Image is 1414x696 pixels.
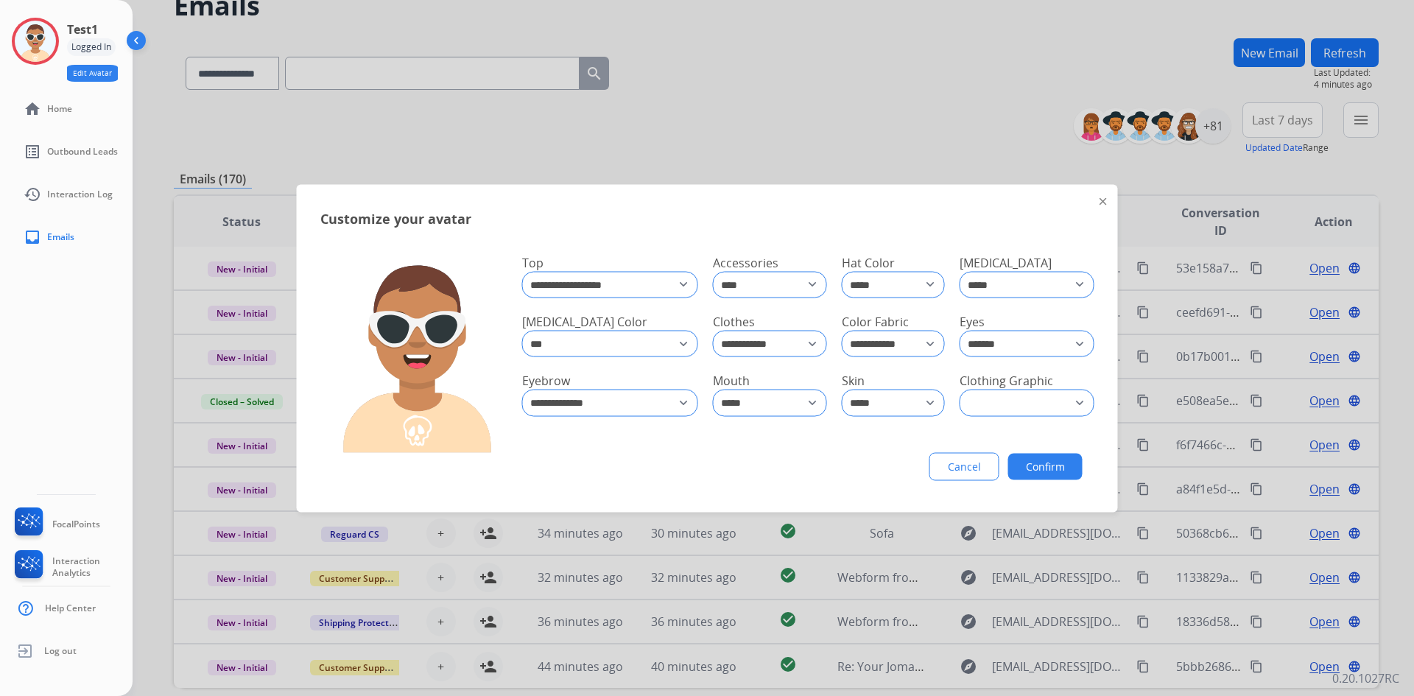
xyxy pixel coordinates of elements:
[960,313,985,329] span: Eyes
[1100,197,1107,205] img: close-button
[47,146,118,158] span: Outbound Leads
[522,254,544,270] span: Top
[24,100,41,118] mat-icon: home
[52,519,100,530] span: FocalPoints
[842,254,895,270] span: Hat Color
[52,555,133,579] span: Interaction Analytics
[47,189,113,200] span: Interaction Log
[713,313,755,329] span: Clothes
[15,21,56,62] img: avatar
[44,645,77,657] span: Log out
[522,313,647,329] span: [MEDICAL_DATA] Color
[47,231,74,243] span: Emails
[67,65,118,82] button: Edit Avatar
[320,208,471,228] span: Customize your avatar
[929,452,999,480] button: Cancel
[713,254,778,270] span: Accessories
[12,507,100,541] a: FocalPoints
[960,373,1053,389] span: Clothing Graphic
[67,38,116,56] div: Logged In
[522,373,570,389] span: Eyebrow
[45,602,96,614] span: Help Center
[24,186,41,203] mat-icon: history
[1332,669,1399,687] p: 0.20.1027RC
[24,143,41,161] mat-icon: list_alt
[67,21,98,38] h3: Test1
[47,103,72,115] span: Home
[842,313,909,329] span: Color Fabric
[24,228,41,246] mat-icon: inbox
[842,373,865,389] span: Skin
[713,373,750,389] span: Mouth
[1008,453,1083,479] button: Confirm
[12,550,133,584] a: Interaction Analytics
[960,254,1052,270] span: [MEDICAL_DATA]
